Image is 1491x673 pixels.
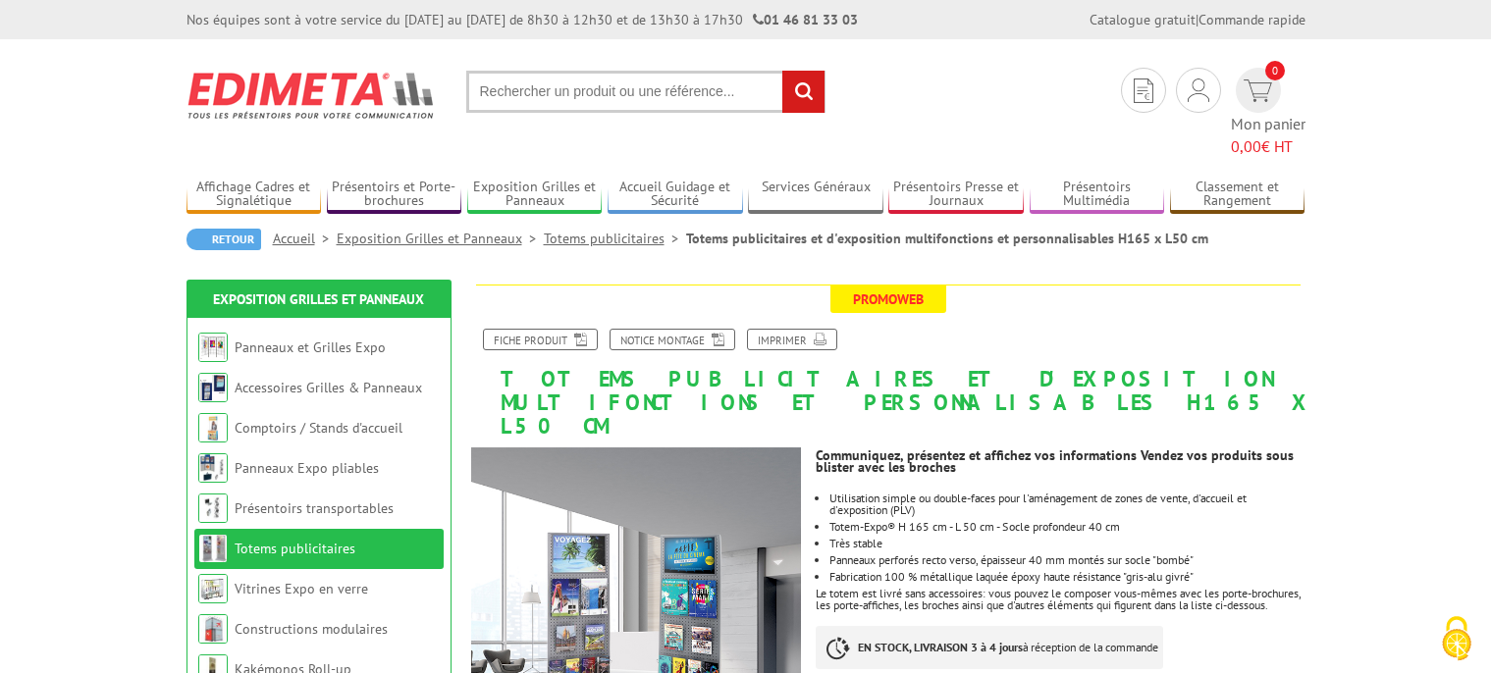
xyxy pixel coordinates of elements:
[1134,78,1153,103] img: devis rapide
[235,620,388,638] a: Constructions modulaires
[235,540,355,557] a: Totems publicitaires
[748,179,883,211] a: Services Généraux
[235,379,422,396] a: Accessoires Grilles & Panneaux
[1170,179,1305,211] a: Classement et Rangement
[1188,78,1209,102] img: devis rapide
[782,71,825,113] input: rechercher
[198,453,228,483] img: Panneaux Expo pliables
[1231,113,1305,158] span: Mon panier
[1231,135,1305,158] span: € HT
[235,459,379,477] a: Panneaux Expo pliables
[753,11,858,28] strong: 01 46 81 33 03
[466,71,825,113] input: Rechercher un produit ou une référence...
[1244,79,1272,102] img: devis rapide
[186,59,437,131] img: Edimeta
[686,229,1208,248] li: Totems publicitaires et d'exposition multifonctions et personnalisables H165 x L50 cm
[608,179,743,211] a: Accueil Guidage et Sécurité
[544,230,686,247] a: Totems publicitaires
[829,492,1305,516] li: Utilisation simple ou double-faces pour l'aménagement de zones de vente, d'accueil et d'expositio...
[467,179,603,211] a: Exposition Grilles et Panneaux
[888,179,1024,211] a: Présentoirs Presse et Journaux
[235,499,394,517] a: Présentoirs transportables
[829,571,1305,583] p: Fabrication 100 % métallique laquée époxy haute résistance "gris-alu givré"
[747,329,837,350] a: Imprimer
[1265,61,1285,80] span: 0
[235,580,368,597] a: Vitrines Expo en verre
[610,329,735,350] a: Notice Montage
[198,333,228,362] img: Panneaux et Grilles Expo
[273,230,337,247] a: Accueil
[198,534,228,563] img: Totems publicitaires
[1231,68,1305,158] a: devis rapide 0 Mon panier 0,00€ HT
[327,179,462,211] a: Présentoirs et Porte-brochures
[198,574,228,603] img: Vitrines Expo en verre
[186,229,261,250] a: Retour
[1422,606,1491,673] button: Cookies (fenêtre modale)
[816,446,1294,476] strong: Communiquez, présentez et affichez vos informations Vendez vos produits sous blister avec les bro...
[198,614,228,644] img: Constructions modulaires
[1030,179,1165,211] a: Présentoirs Multimédia
[198,413,228,442] img: Comptoirs / Stands d'accueil
[235,419,402,437] a: Comptoirs / Stands d'accueil
[186,10,858,29] div: Nos équipes sont à votre service du [DATE] au [DATE] de 8h30 à 12h30 et de 13h30 à 17h30
[1090,10,1305,29] div: |
[1090,11,1196,28] a: Catalogue gratuit
[337,230,544,247] a: Exposition Grilles et Panneaux
[198,373,228,402] img: Accessoires Grilles & Panneaux
[830,285,946,313] span: Promoweb
[829,554,1305,566] p: Panneaux perforés recto verso, épaisseur 40 mm montés sur socle "bombé"
[816,626,1163,669] p: à réception de la commande
[213,290,424,308] a: Exposition Grilles et Panneaux
[235,338,386,356] a: Panneaux et Grilles Expo
[1231,136,1261,156] span: 0,00
[829,521,1305,533] li: Totem-Expo® H 165 cm - L 50 cm - Socle profondeur 40 cm
[1198,11,1305,28] a: Commande rapide
[186,179,322,211] a: Affichage Cadres et Signalétique
[858,640,1023,654] strong: EN STOCK, LIVRAISON 3 à 4 jours
[198,493,228,523] img: Présentoirs transportables
[483,329,598,350] a: Fiche produit
[1432,614,1481,663] img: Cookies (fenêtre modale)
[829,538,1305,549] li: Très stable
